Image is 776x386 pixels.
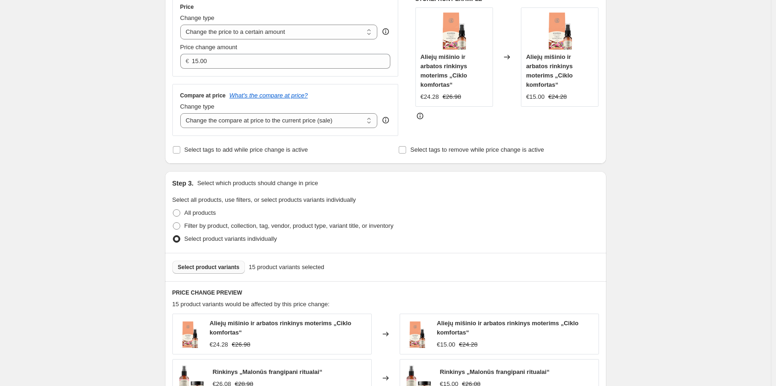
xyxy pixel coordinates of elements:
strike: €24.28 [459,340,478,349]
span: Select tags to add while price change is active [184,146,308,153]
input: 80.00 [192,54,376,69]
span: Select product variants [178,264,240,271]
span: Rinkinys „Malonūs frangipani ritualai“ [213,368,322,375]
h3: Price [180,3,194,11]
span: Aliejų mišinio ir arbatos rinkinys moterims „Ciklo komfortas“ [526,53,572,88]
span: Change type [180,14,215,21]
strike: €24.28 [548,92,567,102]
div: €24.28 [421,92,439,102]
span: Filter by product, collection, tag, vendor, product type, variant title, or inventory [184,222,394,229]
strike: €26.98 [232,340,250,349]
span: Aliejų mišinio ir arbatos rinkinys moterims „Ciklo komfortas“ [437,320,579,336]
button: What's the compare at price? [230,92,308,99]
img: ciklo_misinys_arbata_be-fono_80x.png [541,13,579,50]
h2: Step 3. [172,179,194,188]
strike: €26.98 [443,92,461,102]
h3: Compare at price [180,92,226,99]
span: Select tags to remove while price change is active [410,146,544,153]
span: Aliejų mišinio ir arbatos rinkinys moterims „Ciklo komfortas“ [421,53,467,88]
div: €24.28 [210,340,228,349]
div: €15.00 [437,340,455,349]
span: Select all products, use filters, or select products variants individually [172,196,356,203]
span: Rinkinys „Malonūs frangipani ritualai“ [440,368,550,375]
h6: PRICE CHANGE PREVIEW [172,289,599,296]
span: 15 product variants selected [249,263,324,272]
img: ciklo_misinys_arbata_be-fono_80x.png [435,13,473,50]
span: All products [184,209,216,216]
img: ciklo_misinys_arbata_be-fono_80x.png [405,320,430,348]
span: Change type [180,103,215,110]
img: ciklo_misinys_arbata_be-fono_80x.png [178,320,203,348]
span: 15 product variants would be affected by this price change: [172,301,330,308]
div: help [381,116,390,125]
span: € [186,58,189,64]
span: Price change amount [180,44,237,51]
span: Aliejų mišinio ir arbatos rinkinys moterims „Ciklo komfortas“ [210,320,351,336]
p: Select which products should change in price [197,179,318,188]
span: Select product variants individually [184,235,277,242]
div: help [381,27,390,36]
button: Select product variants [172,261,245,274]
div: €15.00 [526,92,545,102]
